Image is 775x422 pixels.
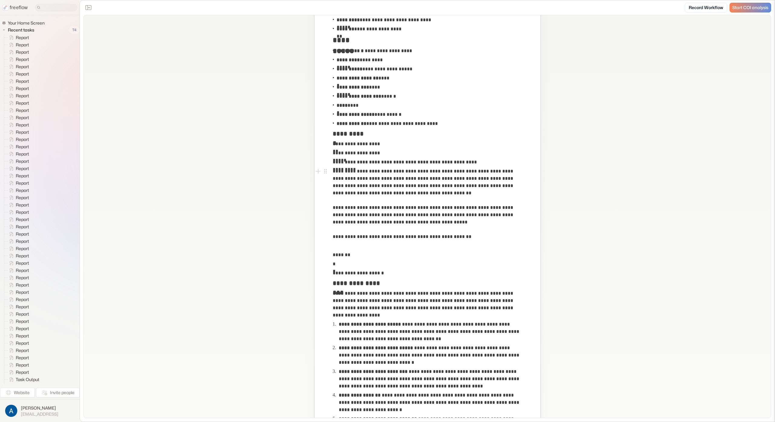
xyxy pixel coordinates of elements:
span: Report [15,115,31,121]
span: Report [15,275,31,281]
a: Report [4,303,31,310]
a: Report [4,318,31,325]
span: Report [15,289,31,295]
span: Report [15,267,31,273]
span: Report [15,56,31,62]
a: Report [4,230,31,238]
a: Report [4,63,31,70]
p: freeflow [10,4,28,11]
a: Report [4,325,31,332]
a: Report [4,267,31,274]
a: Report [4,274,31,281]
span: Your Home Screen [7,20,46,26]
a: Report [4,114,31,121]
a: Report [4,78,31,85]
a: Report [4,289,31,296]
span: Report [15,209,31,215]
span: Task Output [15,377,41,383]
span: Report [15,180,31,186]
a: Report [4,99,31,107]
a: Report [4,361,31,369]
a: Report [4,56,31,63]
span: Task Output [15,384,41,390]
span: Report [15,246,31,252]
span: Report [15,151,31,157]
a: Task Output [4,376,42,383]
a: Report [4,187,31,194]
a: Report [4,107,31,114]
span: Report [15,64,31,70]
a: Report [4,340,31,347]
span: Report [15,216,31,223]
span: [PERSON_NAME] [21,405,58,411]
a: Report [4,332,31,340]
a: Report [4,347,31,354]
span: Report [15,71,31,77]
span: Start COI analysis [732,5,768,10]
span: Report [15,224,31,230]
span: Report [15,369,31,375]
a: Report [4,252,31,260]
span: Report [15,326,31,332]
a: Report [4,201,31,209]
a: Report [4,354,31,361]
span: Report [15,42,31,48]
span: Report [15,144,31,150]
span: Report [15,35,31,41]
a: Start COI analysis [730,3,771,12]
a: Report [4,150,31,158]
a: Report [4,209,31,216]
a: Report [4,158,31,165]
span: Report [15,136,31,142]
a: Report [4,49,31,56]
a: Report [4,34,31,41]
span: [EMAIL_ADDRESS] [21,411,58,417]
span: 74 [69,26,80,34]
a: Report [4,194,31,201]
span: Report [15,296,31,303]
a: Report [4,92,31,99]
span: Report [15,158,31,164]
span: Report [15,122,31,128]
span: Report [15,187,31,193]
span: Report [15,202,31,208]
span: Report [15,107,31,113]
span: Report [15,93,31,99]
a: Report [4,238,31,245]
a: Report [4,70,31,78]
a: Report [4,41,31,49]
button: Invite people [36,388,80,397]
span: Report [15,304,31,310]
a: Report [4,179,31,187]
a: Your Home Screen [2,20,47,26]
a: Record Workflow [685,3,727,12]
a: Report [4,369,31,376]
a: Report [4,216,31,223]
a: Report [4,260,31,267]
span: Report [15,166,31,172]
span: Report [15,355,31,361]
span: Report [15,253,31,259]
button: Close the sidebar [84,3,93,12]
a: Report [4,85,31,92]
img: profile [5,405,17,417]
a: Report [4,245,31,252]
a: Report [4,143,31,150]
a: Report [4,296,31,303]
span: Report [15,318,31,324]
button: Add block [315,168,322,175]
a: Task Output [4,383,42,390]
a: Report [4,310,31,318]
span: Report [15,311,31,317]
span: Report [15,231,31,237]
a: Report [4,223,31,230]
a: Report [4,121,31,129]
span: Report [15,85,31,92]
button: [PERSON_NAME][EMAIL_ADDRESS] [4,403,76,418]
span: Report [15,129,31,135]
span: Report [15,173,31,179]
span: Report [15,238,31,244]
span: Report [15,49,31,55]
span: Report [15,333,31,339]
a: Report [4,136,31,143]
